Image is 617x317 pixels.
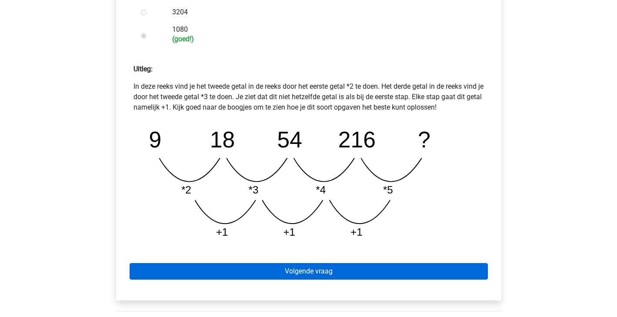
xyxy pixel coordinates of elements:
tspan: +1 [350,226,363,238]
tspan: ? [418,127,430,152]
p: In deze reeks vind je het tweede getal in de reeks door het eerste getal *2 te doen. Het derde ge... [133,81,484,113]
h6: (goed!) [172,35,473,43]
tspan: +1 [283,226,295,238]
tspan: 54 [277,127,302,152]
tspan: +1 [216,226,228,238]
label: 1080 [172,24,473,43]
a: Volgende vraag [130,263,488,280]
strong: Uitleg: [133,65,153,73]
tspan: 9 [149,127,161,152]
tspan: 216 [338,127,376,152]
label: 3204 [172,7,473,17]
tspan: 18 [210,127,234,152]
